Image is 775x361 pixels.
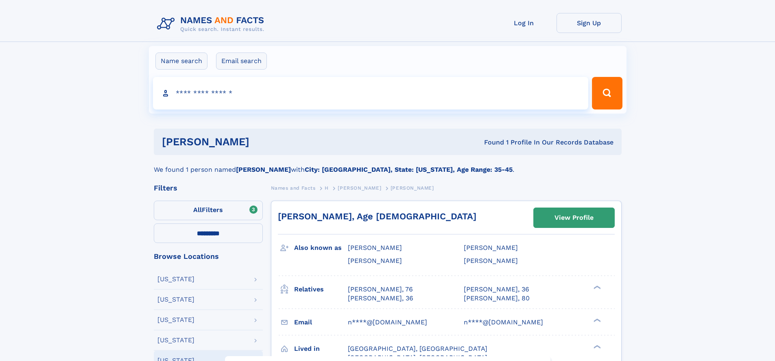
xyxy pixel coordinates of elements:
div: View Profile [555,208,594,227]
div: [US_STATE] [157,276,194,282]
b: [PERSON_NAME] [236,166,291,173]
a: Log In [491,13,557,33]
div: Filters [154,184,263,192]
a: [PERSON_NAME], 76 [348,285,413,294]
span: [PERSON_NAME] [391,185,434,191]
button: Search Button [592,77,622,109]
span: [PERSON_NAME] [464,257,518,265]
label: Email search [216,53,267,70]
a: [PERSON_NAME], 80 [464,294,530,303]
span: [PERSON_NAME] [348,244,402,252]
div: [US_STATE] [157,296,194,303]
span: H [325,185,329,191]
div: ❯ [592,344,601,349]
label: Name search [155,53,207,70]
label: Filters [154,201,263,220]
a: Names and Facts [271,183,316,193]
a: [PERSON_NAME], 36 [464,285,529,294]
img: Logo Names and Facts [154,13,271,35]
input: search input [153,77,589,109]
span: [PERSON_NAME] [338,185,381,191]
div: We found 1 person named with . [154,155,622,175]
span: [PERSON_NAME] [348,257,402,265]
a: View Profile [534,208,614,228]
div: ❯ [592,317,601,323]
div: [US_STATE] [157,317,194,323]
div: Browse Locations [154,253,263,260]
div: ❯ [592,284,601,290]
h3: Relatives [294,282,348,296]
a: Sign Up [557,13,622,33]
span: All [193,206,202,214]
a: [PERSON_NAME] [338,183,381,193]
span: [PERSON_NAME] [464,244,518,252]
b: City: [GEOGRAPHIC_DATA], State: [US_STATE], Age Range: 35-45 [305,166,513,173]
h3: Email [294,315,348,329]
a: H [325,183,329,193]
a: [PERSON_NAME], 36 [348,294,413,303]
h3: Lived in [294,342,348,356]
h3: Also known as [294,241,348,255]
div: [US_STATE] [157,337,194,343]
span: [GEOGRAPHIC_DATA], [GEOGRAPHIC_DATA] [348,345,487,352]
div: Found 1 Profile In Our Records Database [367,138,613,147]
a: [PERSON_NAME], Age [DEMOGRAPHIC_DATA] [278,211,476,221]
h1: [PERSON_NAME] [162,137,367,147]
